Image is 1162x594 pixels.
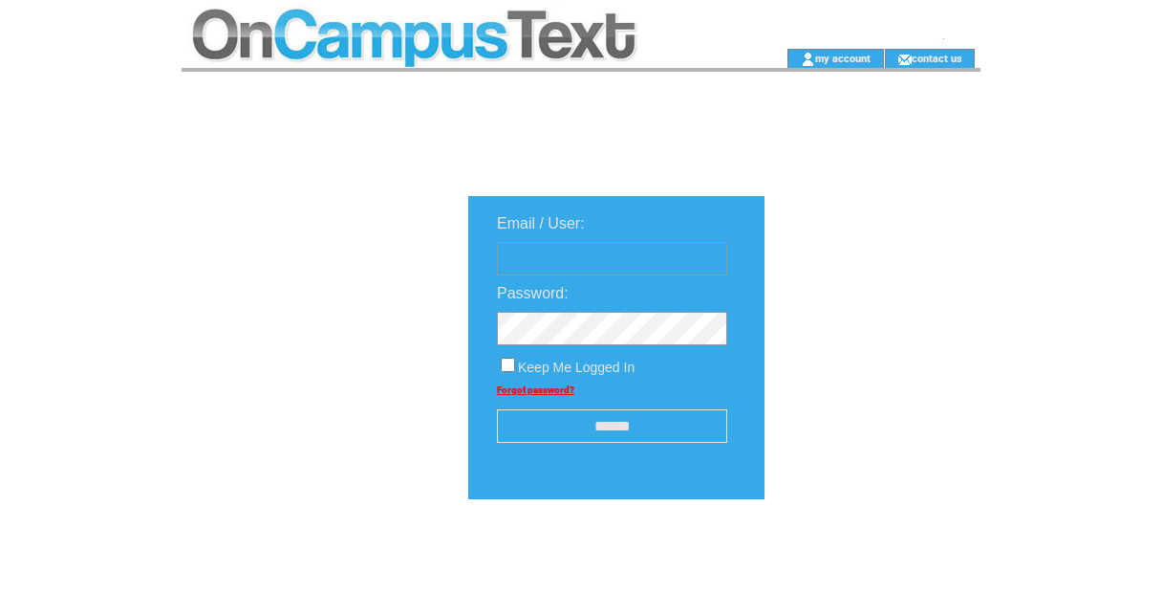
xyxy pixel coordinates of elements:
[912,52,962,64] a: contact us
[497,285,569,301] span: Password:
[815,52,871,64] a: my account
[518,360,635,375] span: Keep Me Logged In
[497,385,574,395] a: Forgot password?
[801,52,815,67] img: account_icon.gif;jsessionid=72E71F62F962385059A77941CF22D69C
[897,52,912,67] img: contact_us_icon.gif;jsessionid=72E71F62F962385059A77941CF22D69C
[820,547,915,571] img: transparent.png;jsessionid=72E71F62F962385059A77941CF22D69C
[497,215,585,231] span: Email / User:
